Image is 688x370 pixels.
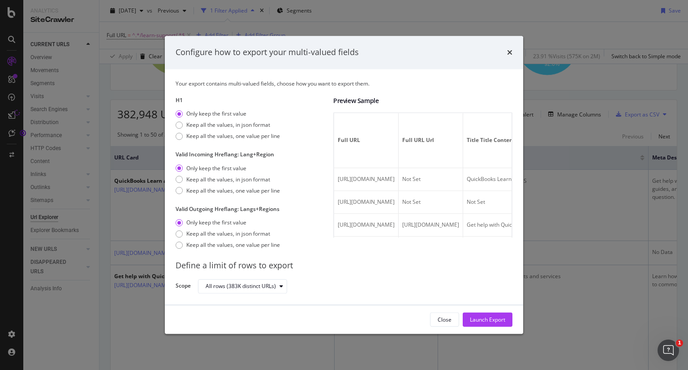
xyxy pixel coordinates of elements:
label: H1 [176,96,326,104]
td: QuickBooks Learn and Support US [463,168,674,191]
div: Only keep the first value [176,110,280,117]
span: Not Set [467,198,485,206]
div: Keep all the values, one value per line [186,187,280,194]
button: All rows (383K distinct URLs) [198,279,287,293]
div: Keep all the values, in json format [176,176,280,183]
span: https://quickbooks.intuit.com/learn-support/en-us/help-article/account-management/contact-quickbo... [338,221,395,228]
div: modal [165,36,523,334]
td: Get help with QuickBooks products and services [463,214,674,237]
div: Keep all the values, one value per line [186,241,280,249]
div: Only keep the first value [186,164,246,172]
span: Full URL Url [402,136,457,144]
label: Valid Outgoing Hreflang: Langs+Regions [176,205,326,213]
span: Not Set [402,175,421,183]
label: Valid Incoming Hreflang: Lang+Region [176,151,326,159]
iframe: Intercom live chat [658,340,679,361]
div: Keep all the values, in json format [186,230,270,238]
div: Only keep the first value [186,110,246,117]
div: Launch Export [470,316,505,323]
label: Scope [176,282,191,292]
div: Keep all the values, one value per line [186,133,280,140]
div: Preview Sample [333,96,512,105]
div: Keep all the values, in json format [176,121,280,129]
span: 1 [676,340,683,347]
div: Only keep the first value [176,219,280,226]
div: Only keep the first value [176,164,280,172]
div: Close [438,316,451,323]
div: Define a limit of rows to export [176,260,512,271]
div: Keep all the values, in json format [176,230,280,238]
div: All rows (383K distinct URLs) [206,284,276,289]
div: Only keep the first value [186,219,246,226]
button: Close [430,313,459,327]
div: Keep all the values, in json format [186,121,270,129]
span: Not Set [402,198,421,206]
div: Configure how to export your multi-valued fields [176,47,359,58]
button: Launch Export [463,313,512,327]
div: times [507,47,512,58]
span: Full URL [338,136,392,144]
td: [URL][DOMAIN_NAME] [399,214,463,237]
span: Title Title Content [467,136,667,144]
div: Keep all the values, in json format [186,176,270,183]
span: https://quickbooks.intuit.com/learn-support/en-us/ [338,175,395,183]
span: https://quickbooks.intuit.com/learn-support/en-us/manage-intuit-account/get-help-if-you-can-t-sig... [338,198,395,206]
div: Your export contains multi-valued fields, choose how you want to export them. [176,80,512,87]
